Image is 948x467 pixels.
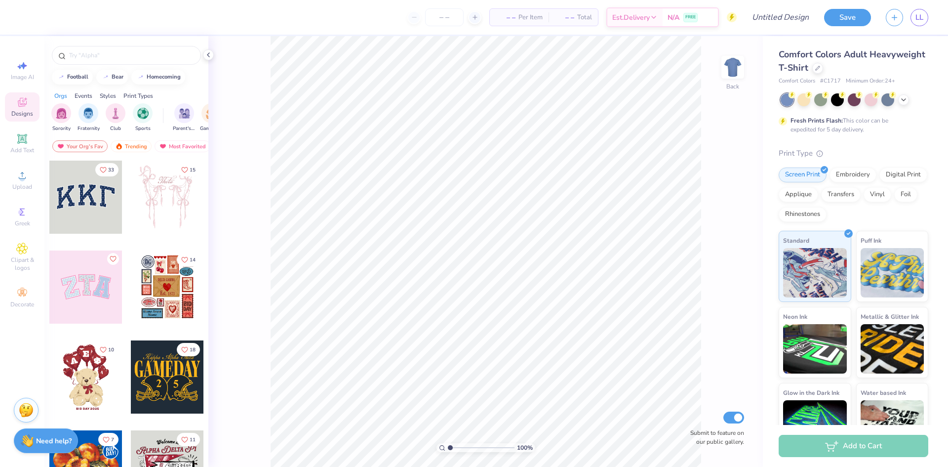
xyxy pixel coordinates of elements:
button: Like [177,343,200,356]
input: Untitled Design [744,7,817,27]
div: Your Org's Fav [52,140,108,152]
div: Embroidery [829,168,876,182]
span: # C1717 [820,77,841,85]
img: Neon Ink [783,324,847,374]
span: 18 [190,347,196,352]
span: Puff Ink [861,235,881,246]
div: filter for Game Day [200,103,223,132]
img: Metallic & Glitter Ink [861,324,924,374]
span: Standard [783,235,809,246]
button: football [52,70,93,85]
div: filter for Club [106,103,125,132]
span: Est. Delivery [612,12,650,23]
img: Standard [783,248,847,297]
div: Digital Print [879,168,927,182]
div: homecoming [147,74,181,80]
div: Events [75,91,92,100]
button: Save [824,9,871,26]
img: Fraternity Image [83,108,94,119]
span: 10 [108,347,114,352]
button: filter button [200,103,223,132]
span: Glow in the Dark Ink [783,387,839,398]
button: Like [95,343,118,356]
button: Like [98,433,118,446]
span: Game Day [200,125,223,132]
span: Upload [12,183,32,191]
span: Per Item [518,12,543,23]
span: Metallic & Glitter Ink [861,311,919,322]
span: 33 [108,168,114,172]
div: Screen Print [779,168,827,182]
span: 14 [190,257,196,262]
button: filter button [106,103,125,132]
div: filter for Sports [133,103,153,132]
div: filter for Parent's Weekend [173,103,196,132]
input: Try "Alpha" [68,50,195,60]
div: Back [726,82,739,91]
span: Clipart & logos [5,256,39,272]
span: Sorority [52,125,71,132]
img: Sorority Image [56,108,67,119]
span: Water based Ink [861,387,906,398]
span: 7 [111,437,114,442]
input: – – [425,8,464,26]
button: filter button [173,103,196,132]
span: 11 [190,437,196,442]
button: homecoming [131,70,185,85]
span: 100 % [517,443,533,452]
button: Like [107,253,119,265]
button: filter button [78,103,100,132]
div: Rhinestones [779,207,827,222]
strong: Fresh Prints Flash: [790,117,843,125]
div: Most Favorited [155,140,210,152]
span: Sports [135,125,151,132]
img: trend_line.gif [57,74,65,80]
button: Like [177,253,200,266]
img: Game Day Image [206,108,217,119]
span: Parent's Weekend [173,125,196,132]
button: Like [95,163,118,176]
img: Puff Ink [861,248,924,297]
span: Comfort Colors [779,77,815,85]
img: Back [723,57,743,77]
span: Comfort Colors Adult Heavyweight T-Shirt [779,48,925,74]
img: trend_line.gif [102,74,110,80]
img: Water based Ink [861,400,924,450]
button: bear [96,70,128,85]
span: LL [915,12,923,23]
span: FREE [685,14,696,21]
div: filter for Sorority [51,103,71,132]
span: – – [554,12,574,23]
label: Submit to feature on our public gallery. [685,428,744,446]
img: Sports Image [137,108,149,119]
span: Minimum Order: 24 + [846,77,895,85]
img: most_fav.gif [159,143,167,150]
div: Foil [894,187,917,202]
span: N/A [668,12,679,23]
button: filter button [51,103,71,132]
a: LL [910,9,928,26]
strong: Need help? [36,436,72,446]
div: Print Types [123,91,153,100]
button: filter button [133,103,153,132]
span: Image AI [11,73,34,81]
div: Vinyl [864,187,891,202]
div: This color can be expedited for 5 day delivery. [790,116,912,134]
span: Neon Ink [783,311,807,322]
span: Total [577,12,592,23]
div: football [67,74,88,80]
div: bear [112,74,123,80]
button: Like [177,433,200,446]
span: Add Text [10,146,34,154]
span: Greek [15,219,30,227]
img: Glow in the Dark Ink [783,400,847,450]
div: Applique [779,187,818,202]
span: 15 [190,168,196,172]
div: Styles [100,91,116,100]
span: Designs [11,110,33,118]
img: trend_line.gif [137,74,145,80]
img: Club Image [110,108,121,119]
img: trending.gif [115,143,123,150]
img: Parent's Weekend Image [179,108,190,119]
span: Fraternity [78,125,100,132]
